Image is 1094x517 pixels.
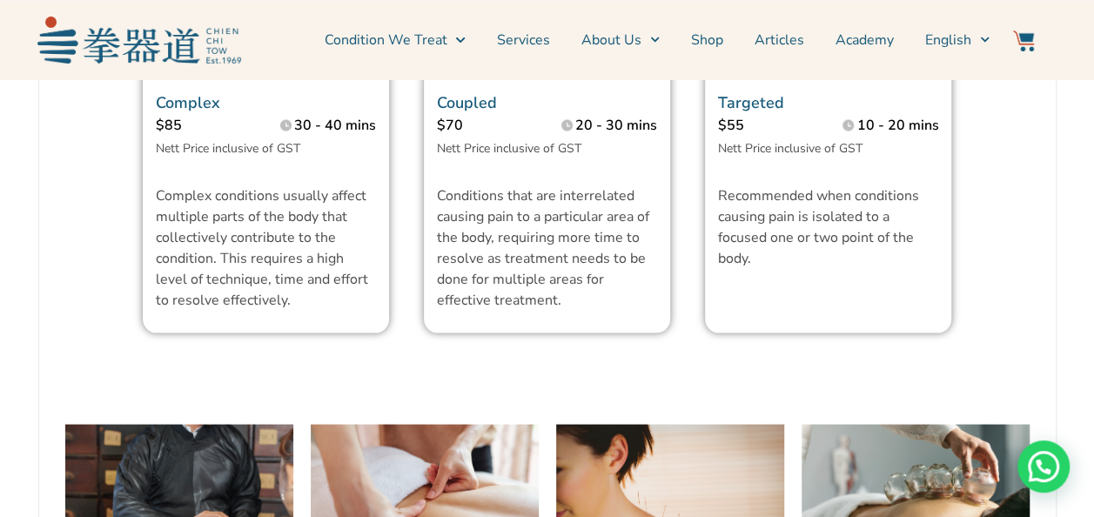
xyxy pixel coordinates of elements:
[156,90,376,114] p: Complex
[324,18,465,62] a: Condition We Treat
[836,18,894,62] a: Academy
[280,119,292,131] img: Time Grey
[156,185,376,310] p: Complex conditions usually affect multiple parts of the body that collectively contribute to the ...
[691,18,723,62] a: Shop
[497,18,550,62] a: Services
[575,114,657,135] p: 20 - 30 mins
[856,114,938,135] p: 10 - 20 mins
[250,18,990,62] nav: Menu
[437,185,657,310] p: Conditions that are interrelated causing pain to a particular area of the body, requiring more ti...
[755,18,804,62] a: Articles
[437,90,657,114] p: Coupled
[156,114,244,135] p: $85
[1013,30,1034,51] img: Website Icon-03
[925,30,971,50] span: English
[437,139,657,157] p: Nett Price inclusive of GST
[294,114,376,135] p: 30 - 40 mins
[842,119,854,131] img: Time Grey
[718,185,938,268] p: Recommended when conditions causing pain is isolated to a focused one or two point of the body.
[437,114,525,135] p: $70
[925,18,990,62] a: English
[718,90,938,114] p: Targeted
[718,114,806,135] p: $55
[581,18,660,62] a: About Us
[156,139,376,157] p: Nett Price inclusive of GST
[718,139,938,157] p: Nett Price inclusive of GST
[561,119,573,131] img: Time Grey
